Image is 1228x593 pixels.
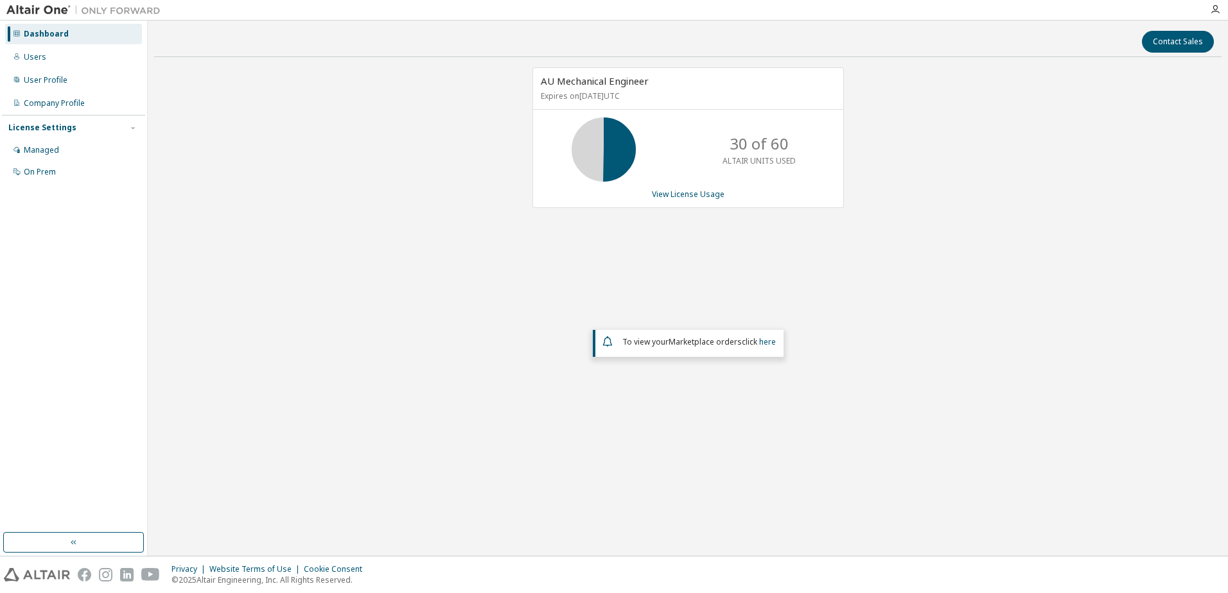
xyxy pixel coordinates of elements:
span: AU Mechanical Engineer [541,74,649,87]
div: Managed [24,145,59,155]
div: Dashboard [24,29,69,39]
em: Marketplace orders [669,336,742,347]
img: altair_logo.svg [4,568,70,581]
img: youtube.svg [141,568,160,581]
img: Altair One [6,4,167,17]
div: Users [24,52,46,62]
div: On Prem [24,167,56,177]
div: Company Profile [24,98,85,108]
p: Expires on [DATE] UTC [541,90,832,101]
button: Contact Sales [1142,31,1214,53]
div: Website Terms of Use [209,564,304,574]
span: To view your click [622,336,776,347]
img: linkedin.svg [120,568,134,581]
div: User Profile [24,75,67,85]
a: here [759,336,776,347]
img: facebook.svg [78,568,91,581]
div: Cookie Consent [304,564,370,574]
p: 30 of 60 [730,133,789,155]
a: View License Usage [652,189,724,200]
img: instagram.svg [99,568,112,581]
div: Privacy [171,564,209,574]
p: ALTAIR UNITS USED [723,155,796,166]
div: License Settings [8,123,76,133]
p: © 2025 Altair Engineering, Inc. All Rights Reserved. [171,574,370,585]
